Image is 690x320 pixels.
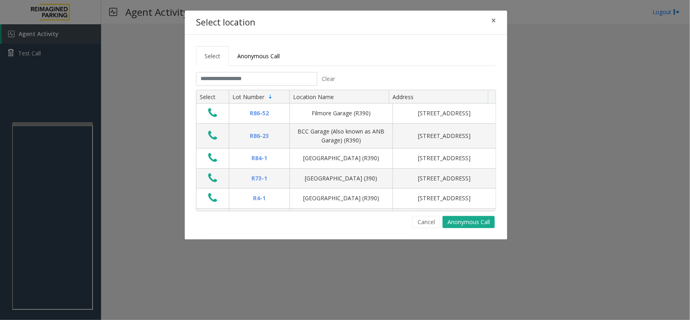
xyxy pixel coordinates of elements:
[295,127,388,145] div: BCC Garage (Also known as ANB Garage) (R390)
[412,216,440,228] button: Cancel
[295,109,388,118] div: Filmore Garage (R390)
[295,154,388,163] div: [GEOGRAPHIC_DATA] (R390)
[234,131,285,140] div: R86-23
[295,174,388,183] div: [GEOGRAPHIC_DATA] (390)
[392,93,414,101] span: Address
[205,52,220,60] span: Select
[317,72,340,86] button: Clear
[398,194,491,203] div: [STREET_ADDRESS]
[398,109,491,118] div: [STREET_ADDRESS]
[295,194,388,203] div: [GEOGRAPHIC_DATA] (R390)
[398,174,491,183] div: [STREET_ADDRESS]
[237,52,280,60] span: Anonymous Call
[485,11,502,30] button: Close
[196,46,496,66] ul: Tabs
[443,216,495,228] button: Anonymous Call
[491,15,496,26] span: ×
[267,93,274,100] span: Sortable
[234,109,285,118] div: R86-52
[293,93,334,101] span: Location Name
[234,194,285,203] div: R4-1
[234,174,285,183] div: R73-1
[398,154,491,163] div: [STREET_ADDRESS]
[398,131,491,140] div: [STREET_ADDRESS]
[234,154,285,163] div: R84-1
[232,93,264,101] span: Lot Number
[196,90,229,104] th: Select
[196,90,496,211] div: Data table
[196,16,255,29] h4: Select location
